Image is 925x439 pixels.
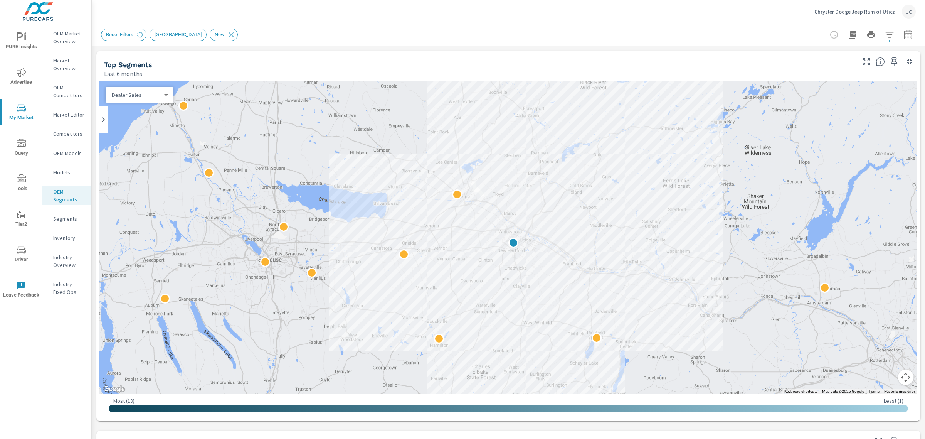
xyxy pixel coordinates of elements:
p: Most ( 18 ) [113,397,135,404]
span: Query [3,139,40,158]
div: Market Editor [42,109,91,120]
span: Reset Filters [101,32,138,37]
img: Google [101,384,127,394]
div: Reset Filters [101,29,146,41]
div: nav menu [0,23,42,307]
span: My Market [3,103,40,122]
p: Industry Fixed Ops [53,280,85,296]
span: Save this to your personalized report [888,56,900,68]
button: Make Fullscreen [860,56,873,68]
a: Open this area in Google Maps (opens a new window) [101,384,127,394]
p: Competitors [53,130,85,138]
div: Industry Overview [42,252,91,271]
button: Print Report [863,27,879,42]
p: Chrysler Dodge Jeep Ram of Utica [814,8,896,15]
p: Industry Overview [53,253,85,269]
span: Tier2 [3,210,40,229]
div: OEM Models [42,147,91,159]
div: Inventory [42,232,91,244]
h5: Top Segments [104,61,152,69]
p: Dealer Sales [112,91,161,98]
button: Select Date Range [900,27,916,42]
div: JC [902,5,916,19]
p: Least ( 1 ) [884,397,903,404]
span: New [210,32,229,37]
a: Report a map error [884,389,915,393]
button: "Export Report to PDF" [845,27,860,42]
p: OEM Competitors [53,84,85,99]
p: OEM Segments [53,188,85,203]
button: Map camera controls [898,370,913,385]
span: [GEOGRAPHIC_DATA] [150,32,206,37]
span: Tools [3,174,40,193]
span: Driver [3,245,40,264]
div: Dealer Sales [106,91,167,99]
div: Market Overview [42,55,91,74]
p: Market Editor [53,111,85,118]
button: Apply Filters [882,27,897,42]
p: Last 6 months [104,69,142,78]
div: OEM Market Overview [42,28,91,47]
a: Terms (opens in new tab) [869,389,880,393]
div: Models [42,167,91,178]
span: Map data ©2025 Google [822,389,864,393]
span: PURE Insights [3,32,40,51]
p: OEM Models [53,149,85,157]
p: Market Overview [53,57,85,72]
div: Competitors [42,128,91,140]
p: Inventory [53,234,85,242]
button: Keyboard shortcuts [784,389,817,394]
button: Minimize Widget [903,56,916,68]
span: Leave Feedback [3,281,40,300]
div: OEM Competitors [42,82,91,101]
span: Advertise [3,68,40,87]
span: Find the biggest opportunities in your market for your inventory. Understand by postal code where... [876,57,885,66]
p: Segments [53,215,85,223]
div: New [210,29,238,41]
p: OEM Market Overview [53,30,85,45]
div: Industry Fixed Ops [42,279,91,298]
div: OEM Segments [42,186,91,205]
p: Models [53,169,85,176]
div: Segments [42,213,91,225]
